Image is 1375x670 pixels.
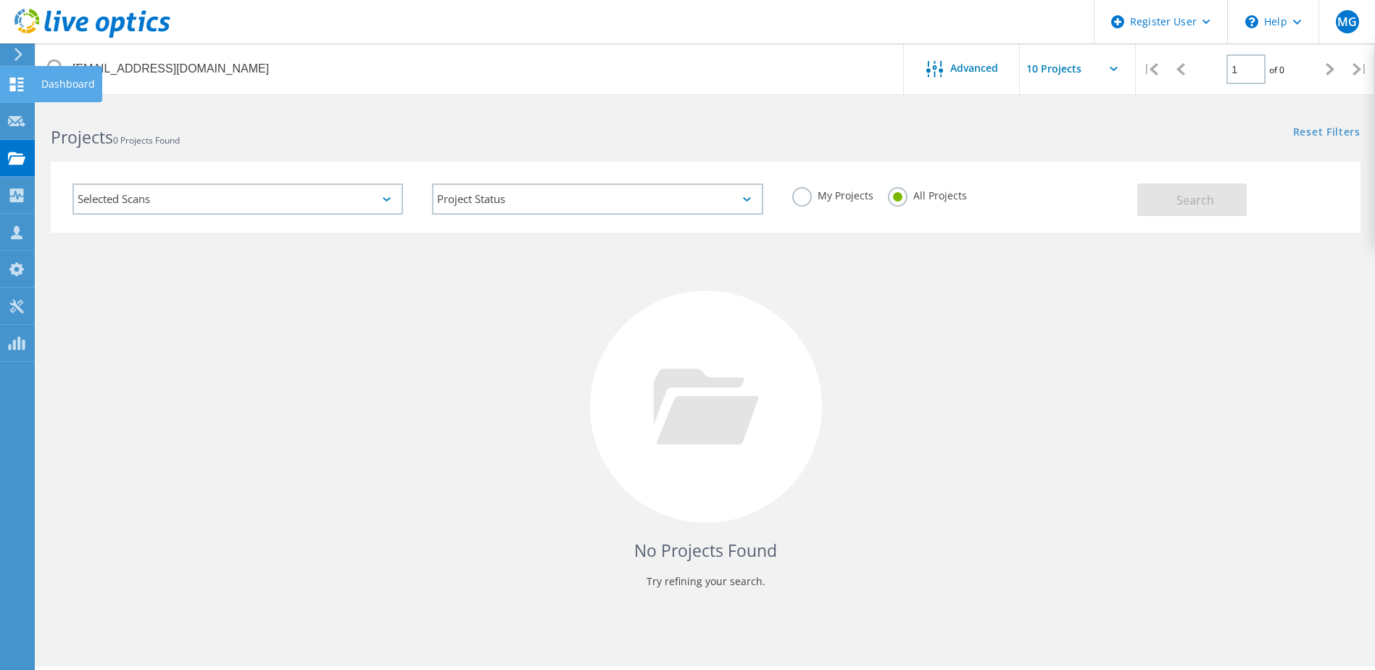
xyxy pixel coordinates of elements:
[1345,44,1375,95] div: |
[888,187,967,201] label: All Projects
[72,183,403,215] div: Selected Scans
[1269,64,1284,76] span: of 0
[950,63,998,73] span: Advanced
[1245,15,1258,28] svg: \n
[792,187,873,201] label: My Projects
[36,44,905,94] input: Search projects by name, owner, ID, company, etc
[14,30,170,41] a: Live Optics Dashboard
[1137,183,1247,216] button: Search
[41,79,95,89] div: Dashboard
[113,134,180,146] span: 0 Projects Found
[65,539,1346,563] h4: No Projects Found
[65,570,1346,593] p: Try refining your search.
[1136,44,1166,95] div: |
[1337,16,1357,28] span: MG
[51,125,113,149] b: Projects
[432,183,763,215] div: Project Status
[1293,127,1361,139] a: Reset Filters
[1176,192,1214,208] span: Search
